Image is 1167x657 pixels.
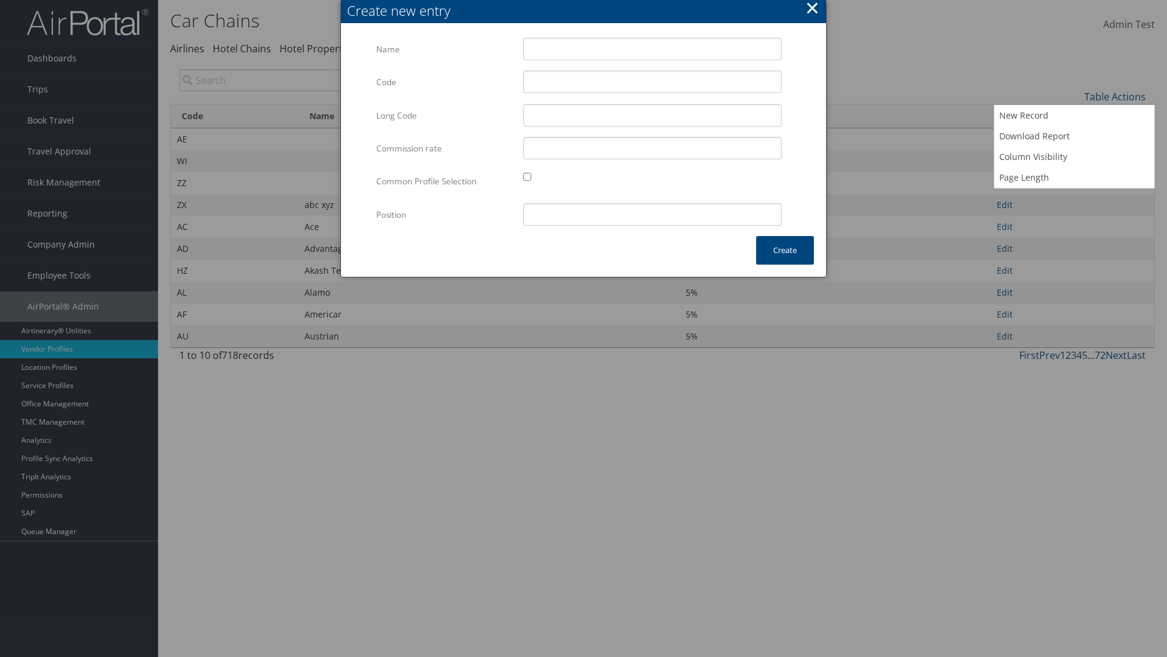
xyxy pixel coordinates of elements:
label: Position [376,203,514,226]
label: Name [376,38,514,61]
a: Download Report [994,126,1154,147]
label: Commission rate [376,137,514,160]
a: Column Visibility [994,147,1154,167]
button: Create [756,236,814,265]
a: Page Length [994,167,1154,188]
label: Code [376,71,514,94]
a: New Record [994,105,1154,126]
label: Common Profile Selection [376,170,514,193]
div: Create new entry [347,1,826,20]
label: Long Code [376,104,514,127]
